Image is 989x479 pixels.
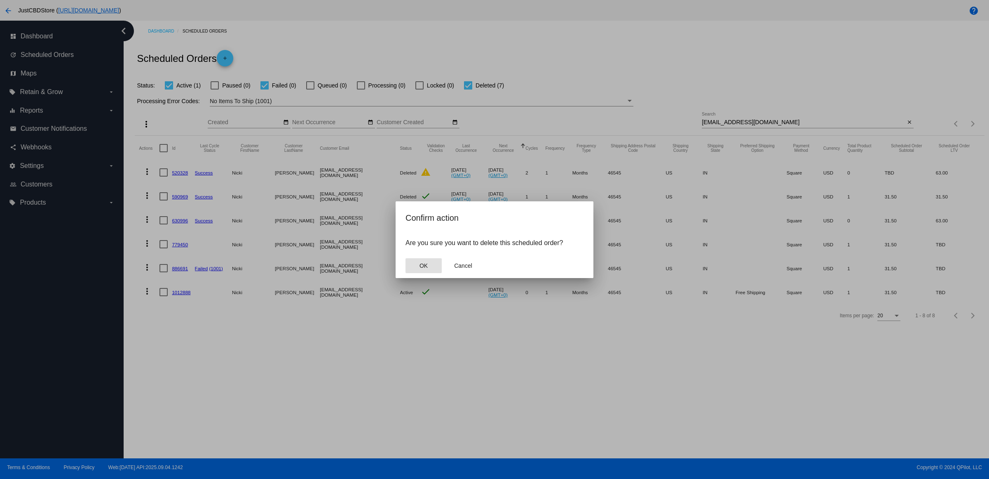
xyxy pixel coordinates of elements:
span: OK [420,262,428,269]
h2: Confirm action [405,211,584,224]
span: Cancel [454,262,472,269]
p: Are you sure you want to delete this scheduled order? [405,239,584,247]
button: Close dialog [405,258,442,273]
button: Close dialog [445,258,481,273]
